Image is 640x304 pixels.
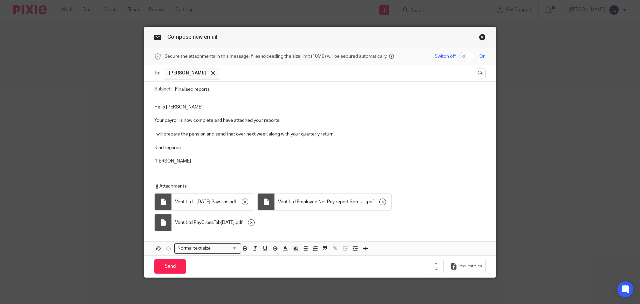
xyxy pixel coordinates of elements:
label: To: [154,70,162,76]
p: Your payroll is now complete and have attached your reports. [154,117,486,124]
span: Normal text size [176,245,212,252]
a: Close this dialog window [479,34,486,43]
span: Vent Ltd Employee Net Pay report Sep-2025 [278,199,366,205]
button: Cc [476,68,486,78]
span: Vent Ltd - [DATE] Payslips [175,199,228,205]
span: Compose new email [167,34,217,40]
span: [PERSON_NAME] [169,70,206,76]
span: Switch off [435,53,456,60]
span: pdf [236,219,243,226]
button: Request files [447,259,486,274]
p: Attachments [154,183,476,190]
label: Subject: [154,86,172,92]
div: . [275,194,391,210]
span: Request files [458,264,482,269]
span: On [479,53,486,60]
p: I will prepare the pension and send that over next week along with your quarterly return. [154,131,486,137]
div: Search for option [174,243,241,254]
span: pdf [229,199,236,205]
p: [PERSON_NAME] [154,158,486,165]
input: Search for option [213,245,237,252]
span: Vent Ltd PayCrossTab[DATE] [175,219,235,226]
p: Hello [PERSON_NAME] [154,104,486,110]
div: . [172,194,254,210]
span: pdf [367,199,374,205]
span: Secure the attachments in this message. Files exceeding the size limit (10MB) will be secured aut... [164,53,387,60]
input: Send [154,259,186,274]
p: Kind regards [154,144,486,151]
div: . [172,214,260,231]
